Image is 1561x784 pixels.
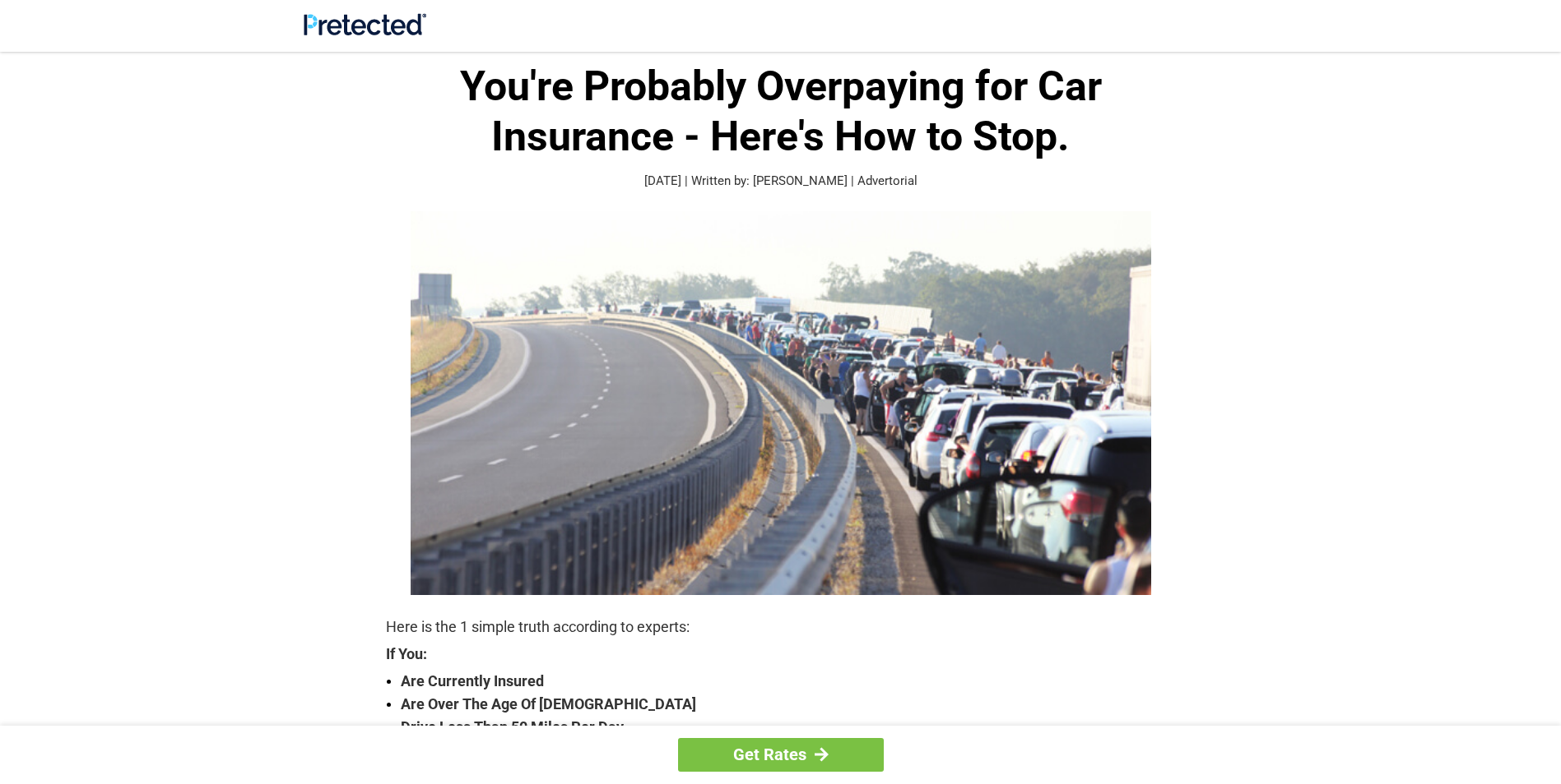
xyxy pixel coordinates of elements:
p: [DATE] | Written by: [PERSON_NAME] | Advertorial [386,172,1176,191]
p: Here is the 1 simple truth according to experts: [386,616,1176,639]
a: Site Logo [304,23,426,39]
h1: You're Probably Overpaying for Car Insurance - Here's How to Stop. [386,62,1176,162]
strong: Are Currently Insured [401,670,1176,693]
strong: Are Over The Age Of [DEMOGRAPHIC_DATA] [401,693,1176,716]
img: Site Logo [304,13,426,35]
strong: Drive Less Than 50 Miles Per Day [401,716,1176,739]
strong: If You: [386,647,1176,662]
a: Get Rates [678,738,884,772]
